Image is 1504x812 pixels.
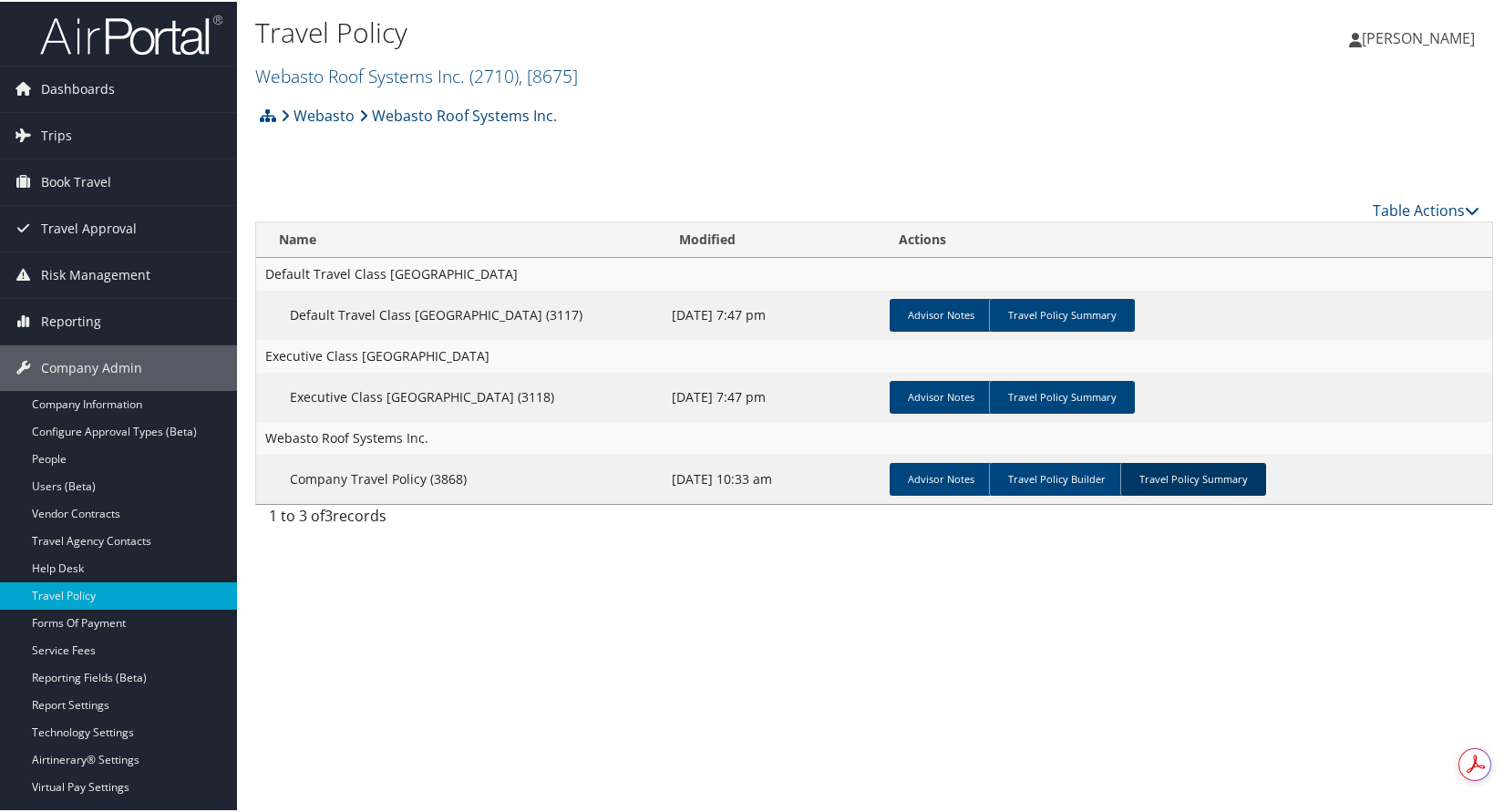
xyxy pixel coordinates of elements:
[989,297,1135,330] a: Travel Policy Summary
[41,251,150,296] span: Risk Management
[269,503,551,534] div: 1 to 3 of records
[663,453,882,502] td: [DATE] 10:33 am
[41,204,137,250] span: Travel Approval
[324,504,333,524] span: 3
[256,420,1492,453] td: Webasto Roof Systems Inc.
[256,338,1492,371] td: Executive Class [GEOGRAPHIC_DATA]
[255,62,578,87] a: Webasto Roof Systems Inc.
[256,256,1492,289] td: Default Travel Class [GEOGRAPHIC_DATA]
[519,62,578,87] span: , [ 8675 ]
[663,371,882,420] td: [DATE] 7:47 pm
[989,461,1124,494] a: Travel Policy Builder
[256,453,663,502] td: Company Travel Policy (3868)
[255,12,1080,50] h1: Travel Policy
[1349,9,1493,64] a: [PERSON_NAME]
[882,221,1492,256] th: Actions
[890,297,993,330] a: Advisor Notes
[41,297,101,343] span: Reporting
[41,111,72,157] span: Trips
[890,379,993,412] a: Advisor Notes
[890,461,993,494] a: Advisor Notes
[256,221,663,256] th: Name: activate to sort column ascending
[41,344,142,389] span: Company Admin
[1362,26,1475,46] span: [PERSON_NAME]
[663,221,882,256] th: Modified: activate to sort column descending
[1373,199,1479,219] a: Table Actions
[256,289,663,338] td: Default Travel Class [GEOGRAPHIC_DATA] (3117)
[469,62,519,87] span: ( 2710 )
[41,65,115,110] span: Dashboards
[663,289,882,338] td: [DATE] 7:47 pm
[41,158,111,203] span: Book Travel
[281,96,355,132] a: Webasto
[40,12,222,55] img: airportal-logo.png
[359,96,557,132] a: Webasto Roof Systems Inc.
[1120,461,1266,494] a: Travel Policy Summary
[989,379,1135,412] a: Travel Policy Summary
[256,371,663,420] td: Executive Class [GEOGRAPHIC_DATA] (3118)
